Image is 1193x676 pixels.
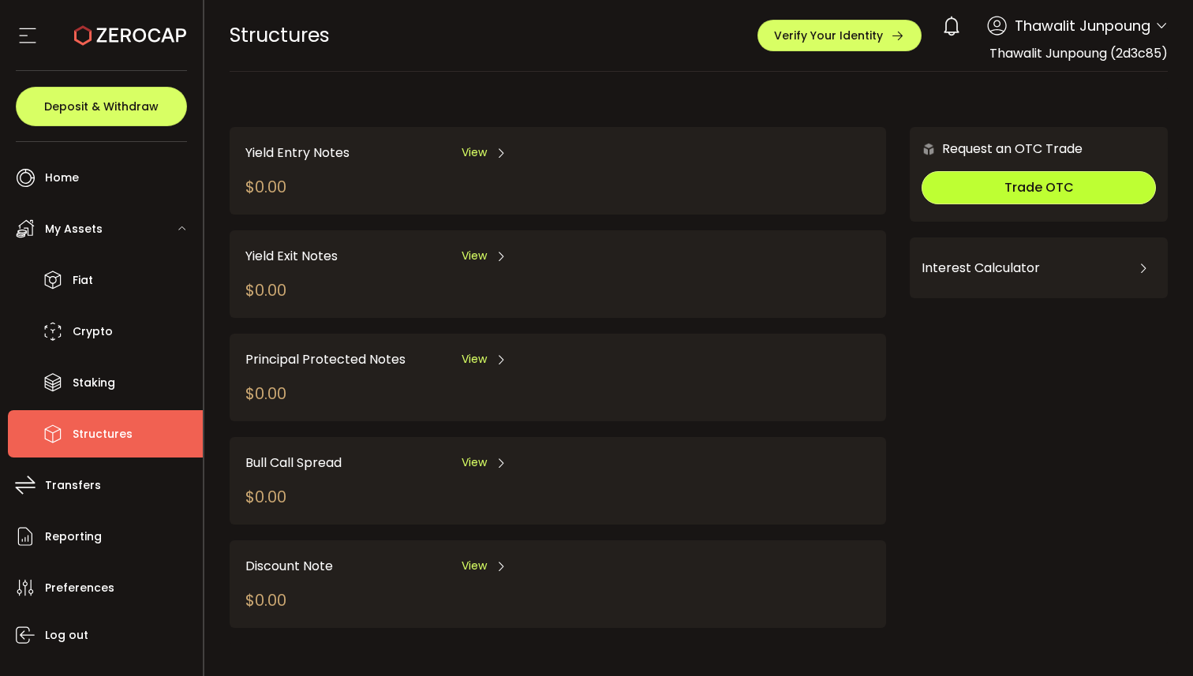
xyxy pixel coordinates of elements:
img: 6nGpN7MZ9FLuBP83NiajKbTRY4UzlzQtBKtCrLLspmCkSvCZHBKvY3NxgQaT5JnOQREvtQ257bXeeSTueZfAPizblJ+Fe8JwA... [922,142,936,156]
span: Reporting [45,525,102,548]
span: Crypto [73,320,113,343]
span: Home [45,166,79,189]
span: Discount Note [245,556,333,576]
button: Trade OTC [922,171,1156,204]
button: Verify Your Identity [757,20,922,51]
span: Transfers [45,474,101,497]
span: Deposit & Withdraw [44,101,159,112]
span: View [462,454,487,471]
div: $0.00 [245,588,286,612]
div: Interest Calculator [922,249,1156,287]
span: Structures [73,423,133,446]
span: Staking [73,372,115,394]
div: $0.00 [245,485,286,509]
span: Preferences [45,577,114,599]
span: View [462,351,487,368]
span: Thawalit Junpoung [1015,15,1150,36]
span: Yield Exit Notes [245,246,338,266]
span: Log out [45,624,88,647]
span: Thawalit Junpoung (2d3c85) [989,44,1168,62]
div: $0.00 [245,382,286,405]
button: Deposit & Withdraw [16,87,187,126]
div: Request an OTC Trade [910,139,1083,159]
span: Trade OTC [1004,178,1074,196]
span: My Assets [45,218,103,241]
span: View [462,558,487,574]
span: View [462,248,487,264]
iframe: Chat Widget [1114,600,1193,676]
span: Verify Your Identity [774,30,883,41]
span: Bull Call Spread [245,453,342,472]
span: Yield Entry Notes [245,143,350,162]
span: Structures [230,21,330,49]
span: Principal Protected Notes [245,349,406,369]
span: View [462,144,487,161]
div: $0.00 [245,278,286,302]
div: $0.00 [245,175,286,199]
span: Fiat [73,269,93,292]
